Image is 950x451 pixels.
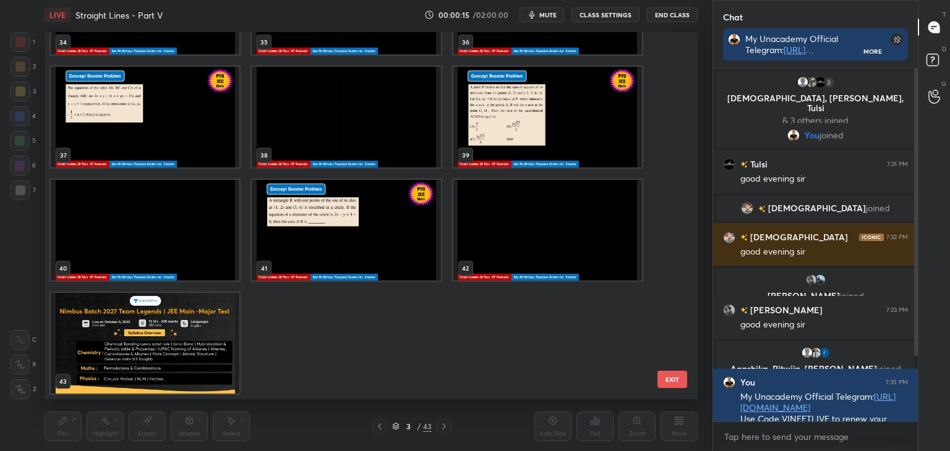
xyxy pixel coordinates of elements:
[724,116,907,125] p: & 3 others joined
[748,303,823,316] h6: [PERSON_NAME]
[768,203,866,213] span: [DEMOGRAPHIC_DATA]
[402,423,414,430] div: 3
[740,173,908,185] div: good evening sir
[941,79,946,88] p: G
[10,156,36,175] div: 6
[818,347,831,359] img: 19041be622be4ded80864ea65eeb35c6.33580058_3
[724,291,907,301] p: [PERSON_NAME]
[11,82,36,101] div: 3
[877,363,901,374] span: joined
[423,421,432,432] div: 43
[539,11,557,19] span: mute
[748,230,848,243] h6: [DEMOGRAPHIC_DATA]
[887,161,908,168] div: 7:31 PM
[11,32,35,52] div: 1
[886,379,908,386] div: 7:35 PM
[748,158,768,171] h6: Tulsi
[724,364,907,374] p: Aanshika, Ritwija, [PERSON_NAME]
[942,44,946,54] p: D
[713,1,753,33] p: Chat
[417,423,421,430] div: /
[11,57,36,77] div: 2
[758,206,766,213] img: no-rating-badge.077c3623.svg
[740,307,748,314] img: no-rating-badge.077c3623.svg
[10,330,36,350] div: C
[75,9,163,21] h4: Straight Lines - Part V
[943,10,946,19] p: T
[805,76,818,88] img: 158f8156d7f647c887e7214b3f2fa29f.jpg
[745,33,864,56] div: My Unacademy Official Telegram: Use Code VINEETLIVE to renew your Subscriptions at lowest Prices
[45,7,71,22] div: LIVE
[740,161,748,168] img: no-rating-badge.077c3623.svg
[723,231,735,243] img: 3d30fdac81d7424697066589b8761717.jpg
[740,246,908,258] div: good evening sir
[647,7,698,22] button: End Class
[886,234,908,241] div: 7:32 PM
[10,106,36,126] div: 4
[657,371,687,388] button: EXIT
[520,7,564,22] button: mute
[886,306,908,314] div: 7:33 PM
[723,158,735,171] img: a916d3b4df5c4a948034d42c480724d5.png
[805,274,818,286] img: 88c099f90e144a8292562f779bd27c8a.jpg
[801,347,813,359] img: default.png
[859,234,884,241] img: iconic-dark.1390631f.png
[797,76,809,88] img: default.png
[723,376,735,389] img: fe4b8a03a1bf418596e07c738c76a6a1.jpg
[571,7,640,22] button: CLASS SETTINGS
[10,355,36,374] div: X
[866,203,890,213] span: joined
[713,69,918,422] div: grid
[805,130,819,140] span: You
[810,347,822,359] img: 6a0f1ca329204bf09bc9c637c3d58154.jpg
[819,130,844,140] span: joined
[741,202,753,214] img: 3d30fdac81d7424697066589b8761717.jpg
[740,234,748,241] img: no-rating-badge.077c3623.svg
[740,319,908,331] div: good evening sir
[740,377,755,388] h6: You
[11,379,36,399] div: Z
[740,391,908,437] div: My Unacademy Official Telegram: Use Code VINEETLIVE to renew your Subscriptions at lowest Prices
[814,76,826,88] img: a916d3b4df5c4a948034d42c480724d5.png
[787,129,800,141] img: fe4b8a03a1bf418596e07c738c76a6a1.jpg
[724,93,907,113] p: [DEMOGRAPHIC_DATA], [PERSON_NAME], Tulsi
[11,180,36,200] div: 7
[745,44,815,67] a: [URL][DOMAIN_NAME]
[740,390,896,413] a: [URL][DOMAIN_NAME]
[728,33,740,46] img: fe4b8a03a1bf418596e07c738c76a6a1.jpg
[10,131,36,151] div: 5
[863,47,882,56] div: More
[45,32,676,399] div: grid
[840,290,864,301] span: joined
[723,304,735,316] img: 88c099f90e144a8292562f779bd27c8a.jpg
[823,76,835,88] div: 3
[814,274,826,286] img: 86a57dc968344aaaa77db93ac931f9cd.jpg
